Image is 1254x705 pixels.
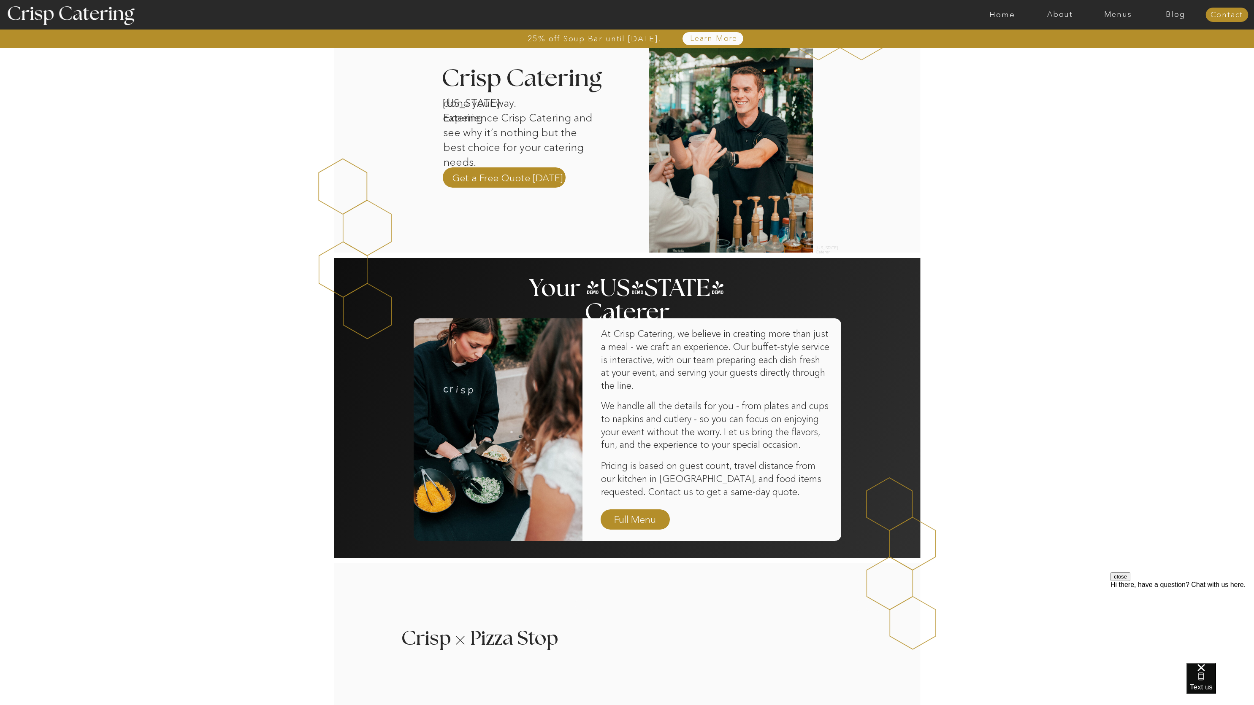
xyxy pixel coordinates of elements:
a: Learn More [671,35,757,43]
h2: [US_STATE] Caterer [816,246,842,250]
p: Pricing is based on guest count, travel distance from our kitchen in [GEOGRAPHIC_DATA], and food ... [601,460,830,499]
a: Get a Free Quote [DATE] [452,171,563,184]
h3: Crisp Pizza Stop [401,629,572,645]
h3: Crisp Catering [441,67,623,91]
a: Home [973,11,1031,19]
iframe: podium webchat widget bubble [1186,663,1254,705]
a: Contact [1205,11,1248,19]
h2: Your [US_STATE] Caterer [528,277,727,293]
a: About [1031,11,1089,19]
h1: [US_STATE] catering [443,96,531,107]
a: Blog [1147,11,1205,19]
p: At Crisp Catering, we believe in creating more than just a meal - we craft an experience. Our buf... [601,328,830,408]
a: 25% off Soup Bar until [DATE]! [497,35,692,43]
a: Menus [1089,11,1147,19]
p: We handle all the details for you - from plates and cups to napkins and cutlery - so you can focu... [601,400,833,452]
a: Full Menu [611,513,660,527]
p: done your way. Experience Crisp Catering and see why it’s nothing but the best choice for your ca... [443,96,597,149]
iframe: podium webchat widget prompt [1110,572,1254,673]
